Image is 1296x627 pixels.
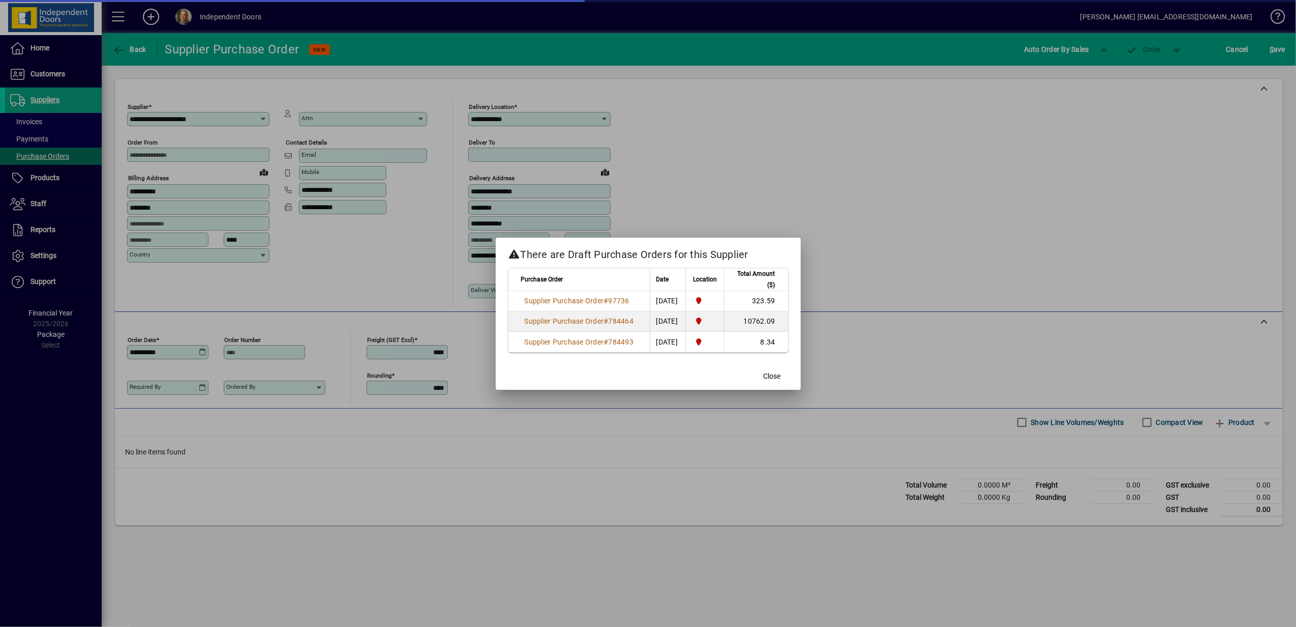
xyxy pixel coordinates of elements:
span: Location [693,274,717,285]
span: Christchurch [692,316,717,327]
a: Supplier Purchase Order#784493 [521,336,638,348]
span: Date [656,274,669,285]
td: [DATE] [650,291,686,311]
a: Supplier Purchase Order#97736 [521,295,633,306]
span: Christchurch [692,295,717,306]
td: [DATE] [650,332,686,352]
span: 97736 [609,297,629,305]
span: Close [764,371,781,382]
td: 323.59 [724,291,788,311]
span: 784464 [609,317,634,325]
span: Supplier Purchase Order [525,297,604,305]
span: # [604,317,608,325]
td: 8.34 [724,332,788,352]
td: [DATE] [650,311,686,332]
a: Supplier Purchase Order#784464 [521,316,638,327]
span: Christchurch [692,336,717,348]
span: Supplier Purchase Order [525,338,604,346]
h2: There are Draft Purchase Orders for this Supplier [496,238,801,267]
span: Supplier Purchase Order [525,317,604,325]
td: 10762.09 [724,311,788,332]
button: Close [756,367,789,386]
span: Total Amount ($) [731,268,775,291]
span: # [604,338,608,346]
span: # [604,297,608,305]
span: Purchase Order [521,274,563,285]
span: 784493 [609,338,634,346]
